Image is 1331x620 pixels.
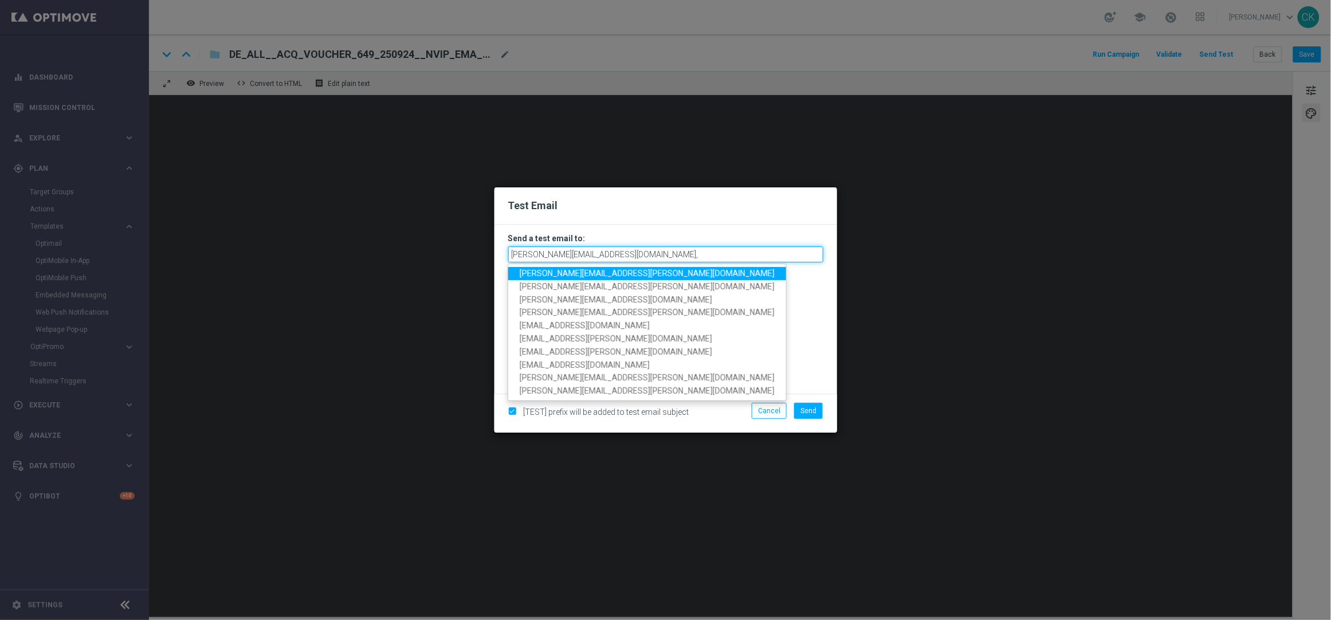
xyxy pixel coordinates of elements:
[520,321,650,330] span: [EMAIL_ADDRESS][DOMAIN_NAME]
[794,403,823,419] button: Send
[520,295,712,304] span: [PERSON_NAME][EMAIL_ADDRESS][DOMAIN_NAME]
[508,306,786,319] a: [PERSON_NAME][EMAIL_ADDRESS][PERSON_NAME][DOMAIN_NAME]
[520,373,775,382] span: [PERSON_NAME][EMAIL_ADDRESS][PERSON_NAME][DOMAIN_NAME]
[508,371,786,384] a: [PERSON_NAME][EMAIL_ADDRESS][PERSON_NAME][DOMAIN_NAME]
[800,407,816,415] span: Send
[508,384,786,398] a: [PERSON_NAME][EMAIL_ADDRESS][PERSON_NAME][DOMAIN_NAME]
[508,346,786,359] a: [EMAIL_ADDRESS][PERSON_NAME][DOMAIN_NAME]
[524,407,689,417] span: [TEST] prefix will be added to test email subject
[508,199,823,213] h2: Test Email
[520,269,775,278] span: [PERSON_NAME][EMAIL_ADDRESS][PERSON_NAME][DOMAIN_NAME]
[520,282,775,291] span: [PERSON_NAME][EMAIL_ADDRESS][PERSON_NAME][DOMAIN_NAME]
[508,293,786,306] a: [PERSON_NAME][EMAIL_ADDRESS][DOMAIN_NAME]
[752,403,787,419] button: Cancel
[508,332,786,346] a: [EMAIL_ADDRESS][PERSON_NAME][DOMAIN_NAME]
[520,386,775,395] span: [PERSON_NAME][EMAIL_ADDRESS][PERSON_NAME][DOMAIN_NAME]
[508,233,823,244] h3: Send a test email to:
[508,358,786,371] a: [EMAIL_ADDRESS][DOMAIN_NAME]
[508,319,786,332] a: [EMAIL_ADDRESS][DOMAIN_NAME]
[520,360,650,369] span: [EMAIL_ADDRESS][DOMAIN_NAME]
[520,334,712,343] span: [EMAIL_ADDRESS][PERSON_NAME][DOMAIN_NAME]
[508,280,786,293] a: [PERSON_NAME][EMAIL_ADDRESS][PERSON_NAME][DOMAIN_NAME]
[520,347,712,356] span: [EMAIL_ADDRESS][PERSON_NAME][DOMAIN_NAME]
[520,308,775,317] span: [PERSON_NAME][EMAIL_ADDRESS][PERSON_NAME][DOMAIN_NAME]
[508,267,786,280] a: [PERSON_NAME][EMAIL_ADDRESS][PERSON_NAME][DOMAIN_NAME]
